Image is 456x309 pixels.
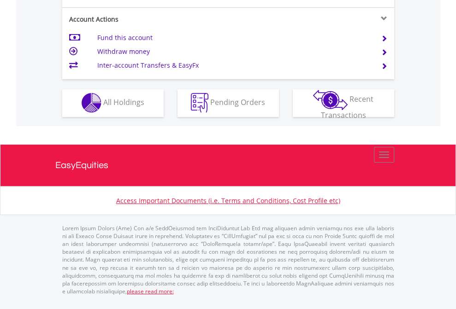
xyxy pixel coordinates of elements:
[210,97,265,107] span: Pending Orders
[191,93,208,113] img: pending_instructions-wht.png
[82,93,101,113] img: holdings-wht.png
[97,31,370,45] td: Fund this account
[293,89,394,117] button: Recent Transactions
[127,287,174,295] a: please read more:
[97,58,370,72] td: Inter-account Transfers & EasyFx
[313,90,348,110] img: transactions-zar-wht.png
[97,45,370,58] td: Withdraw money
[321,94,374,120] span: Recent Transactions
[103,97,144,107] span: All Holdings
[55,145,401,186] a: EasyEquities
[116,196,340,205] a: Access Important Documents (i.e. Terms and Conditions, Cost Profile etc)
[62,15,228,24] div: Account Actions
[178,89,279,117] button: Pending Orders
[62,224,394,295] p: Lorem Ipsum Dolors (Ame) Con a/e SeddOeiusmod tem InciDiduntut Lab Etd mag aliquaen admin veniamq...
[62,89,164,117] button: All Holdings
